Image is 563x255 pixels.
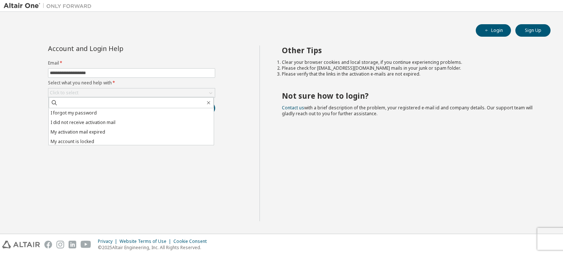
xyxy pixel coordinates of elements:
div: Click to select [50,90,78,96]
span: with a brief description of the problem, your registered e-mail id and company details. Our suppo... [282,105,533,117]
li: Please check for [EMAIL_ADDRESS][DOMAIN_NAME] mails in your junk or spam folder. [282,65,538,71]
div: Cookie Consent [173,238,211,244]
img: altair_logo.svg [2,241,40,248]
h2: Not sure how to login? [282,91,538,101]
li: Please verify that the links in the activation e-mails are not expired. [282,71,538,77]
label: Select what you need help with [48,80,215,86]
p: © 2025 Altair Engineering, Inc. All Rights Reserved. [98,244,211,251]
img: instagram.svg [56,241,64,248]
button: Login [476,24,511,37]
img: Altair One [4,2,95,10]
label: Email [48,60,215,66]
button: Sign Up [515,24,551,37]
div: Website Terms of Use [119,238,173,244]
div: Privacy [98,238,119,244]
div: Click to select [48,88,215,97]
img: linkedin.svg [69,241,76,248]
li: I forgot my password [49,108,214,118]
h2: Other Tips [282,45,538,55]
div: Account and Login Help [48,45,182,51]
li: Clear your browser cookies and local storage, if you continue experiencing problems. [282,59,538,65]
a: Contact us [282,105,304,111]
img: youtube.svg [81,241,91,248]
img: facebook.svg [44,241,52,248]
